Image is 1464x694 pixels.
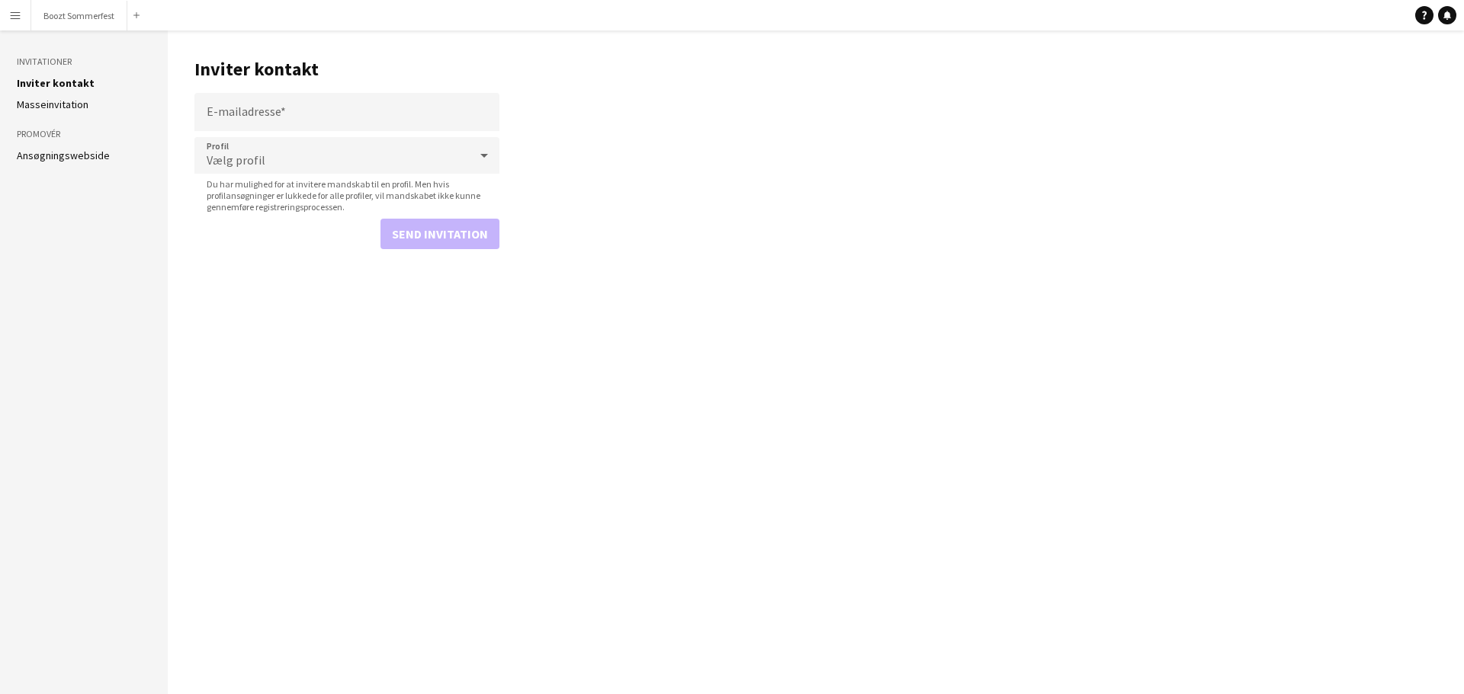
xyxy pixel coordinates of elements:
[17,98,88,111] a: Masseinvitation
[17,149,110,162] a: Ansøgningswebside
[194,58,499,81] h1: Inviter kontakt
[17,76,95,90] a: Inviter kontakt
[31,1,127,30] button: Boozt Sommerfest
[194,178,499,213] span: Du har mulighed for at invitere mandskab til en profil. Men hvis profilansøgninger er lukkede for...
[207,152,265,168] span: Vælg profil
[17,55,151,69] h3: Invitationer
[17,127,151,141] h3: Promovér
